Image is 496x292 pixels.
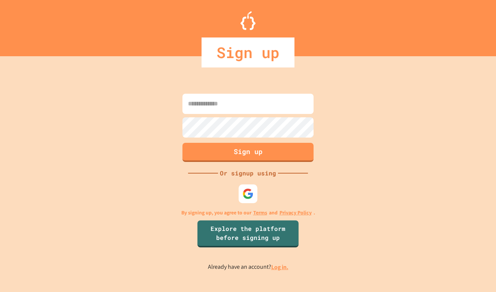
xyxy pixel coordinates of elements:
a: Log in. [271,263,288,271]
a: Explore the platform before signing up [197,220,299,247]
div: Or signup using [218,169,278,178]
img: Logo.svg [241,11,255,30]
p: Already have an account? [208,262,288,272]
img: google-icon.svg [242,188,254,199]
a: Privacy Policy [279,209,312,217]
p: By signing up, you agree to our and . [181,209,315,217]
div: Sign up [202,37,294,67]
button: Sign up [182,143,314,162]
a: Terms [253,209,267,217]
